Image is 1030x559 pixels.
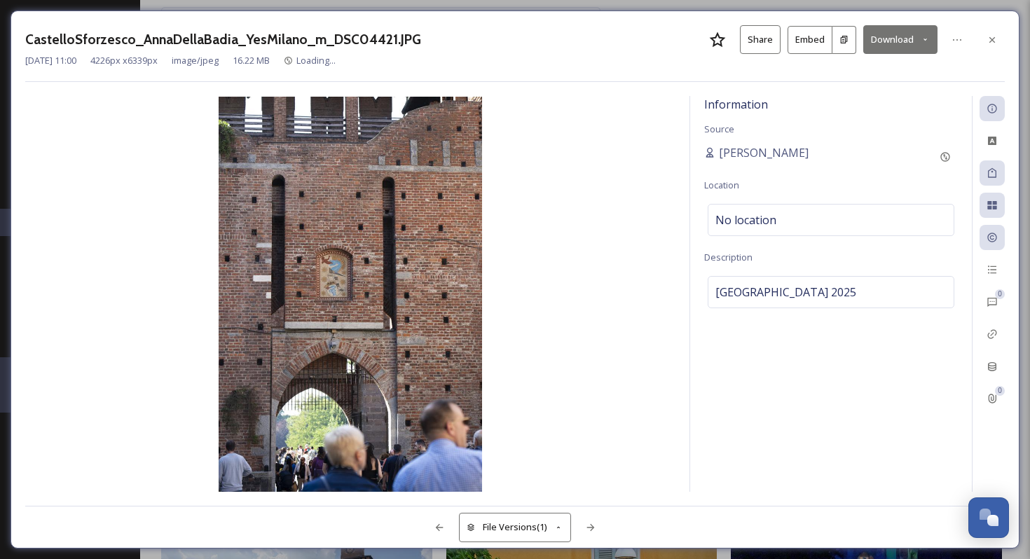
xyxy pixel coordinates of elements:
[25,54,76,67] span: [DATE] 11:00
[968,497,1009,538] button: Open Chat
[704,123,734,135] span: Source
[90,54,158,67] span: 4226 px x 6339 px
[704,179,739,191] span: Location
[788,26,832,54] button: Embed
[704,251,753,263] span: Description
[715,284,856,301] span: [GEOGRAPHIC_DATA] 2025
[740,25,781,54] button: Share
[715,212,776,228] span: No location
[25,97,675,492] img: c6f84834-620a-44d7-840d-9746f90fe46e.jpg
[995,289,1005,299] div: 0
[296,54,336,67] span: Loading...
[719,144,809,161] span: [PERSON_NAME]
[459,513,571,541] button: File Versions(1)
[233,54,270,67] span: 16.22 MB
[25,29,421,50] h3: CastelloSforzesco_AnnaDellaBadia_YesMilano_m_DSC04421.JPG
[172,54,219,67] span: image/jpeg
[995,386,1005,396] div: 0
[863,25,938,54] button: Download
[704,97,768,112] span: Information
